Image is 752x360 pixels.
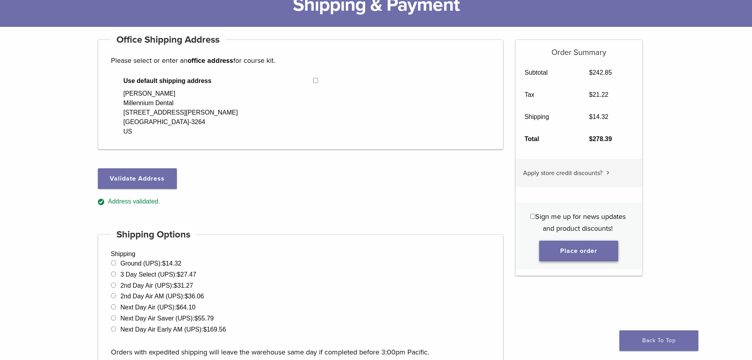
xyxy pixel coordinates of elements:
button: Validate Address [98,168,177,189]
bdi: 64.10 [176,304,195,311]
th: Tax [516,84,580,106]
span: Sign me up for news updates and product discounts! [535,212,626,233]
label: 2nd Day Air AM (UPS): [120,293,204,300]
span: $ [203,326,207,333]
div: [PERSON_NAME] Millennium Dental [STREET_ADDRESS][PERSON_NAME] [GEOGRAPHIC_DATA]-3264 US [124,89,238,136]
p: Orders with expedited shipping will leave the warehouse same day if completed before 3:00pm Pacific. [111,334,491,358]
input: Sign me up for news updates and product discounts! [530,214,535,219]
a: Back To Top [619,330,698,351]
label: 2nd Day Air (UPS): [120,282,193,289]
bdi: 14.32 [162,260,182,267]
div: Address validated. [98,197,504,207]
bdi: 242.85 [589,69,612,76]
h5: Order Summary [516,40,642,57]
th: Total [516,128,580,150]
span: $ [162,260,166,267]
span: $ [195,315,198,322]
h4: Office Shipping Address [111,30,225,49]
th: Subtotal [516,62,580,84]
span: $ [589,91,593,98]
label: 3 Day Select (UPS): [120,271,196,278]
span: $ [176,304,180,311]
strong: office address [188,56,233,65]
span: $ [589,113,593,120]
bdi: 36.06 [185,293,204,300]
bdi: 14.32 [589,113,608,120]
th: Shipping [516,106,580,128]
label: Ground (UPS): [120,260,182,267]
img: caret.svg [606,171,609,175]
label: Next Day Air Saver (UPS): [120,315,214,322]
span: Apply store credit discounts? [523,169,602,177]
label: Next Day Air Early AM (UPS): [120,326,226,333]
bdi: 21.22 [589,91,608,98]
span: $ [589,69,593,76]
bdi: 31.27 [174,282,193,289]
bdi: 169.56 [203,326,226,333]
span: Use default shipping address [124,76,313,86]
button: Place order [539,241,618,261]
span: $ [174,282,177,289]
p: Please select or enter an for course kit. [111,55,491,66]
bdi: 278.39 [589,136,612,142]
span: $ [177,271,180,278]
label: Next Day Air (UPS): [120,304,195,311]
span: $ [589,136,593,142]
span: $ [185,293,188,300]
h4: Shipping Options [111,225,196,244]
bdi: 27.47 [177,271,196,278]
bdi: 55.79 [195,315,214,322]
